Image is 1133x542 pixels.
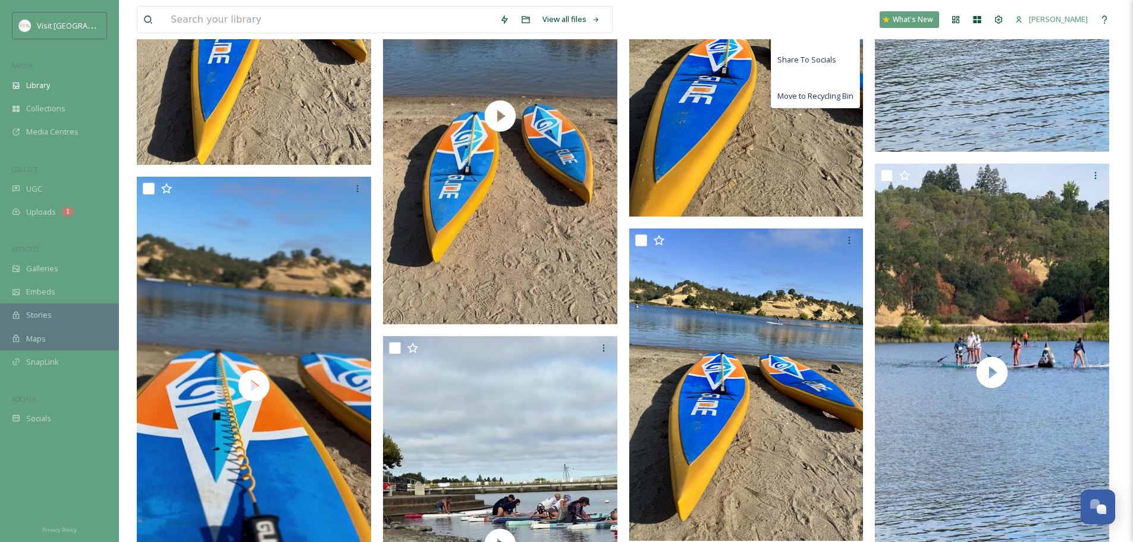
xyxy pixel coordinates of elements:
[26,206,56,218] span: Uploads
[26,183,42,195] span: UGC
[26,333,46,344] span: Maps
[42,522,77,536] a: Privacy Policy
[62,207,74,217] div: 1
[536,8,606,31] a: View all files
[12,165,37,174] span: COLLECT
[12,61,33,70] span: MEDIA
[1081,490,1115,524] button: Open Chat
[19,20,31,32] img: images.png
[26,309,52,321] span: Stories
[42,526,77,534] span: Privacy Policy
[880,11,939,28] a: What's New
[26,263,58,274] span: Galleries
[12,394,36,403] span: SOCIALS
[1029,14,1088,24] span: [PERSON_NAME]
[26,413,51,424] span: Socials
[37,20,188,31] span: Visit [GEOGRAPHIC_DATA][PERSON_NAME]
[26,103,65,114] span: Collections
[777,90,853,102] span: Move to Recycling Bin
[629,228,864,541] img: ext_1753914209.717458_aubrey@visitranchocordova.com-IMG_6102.jpeg
[1009,8,1094,31] a: [PERSON_NAME]
[26,356,59,368] span: SnapLink
[26,286,55,297] span: Embeds
[26,126,79,137] span: Media Centres
[165,7,494,33] input: Search your library
[26,80,50,91] span: Library
[777,54,836,65] span: Share To Socials
[12,245,39,253] span: WIDGETS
